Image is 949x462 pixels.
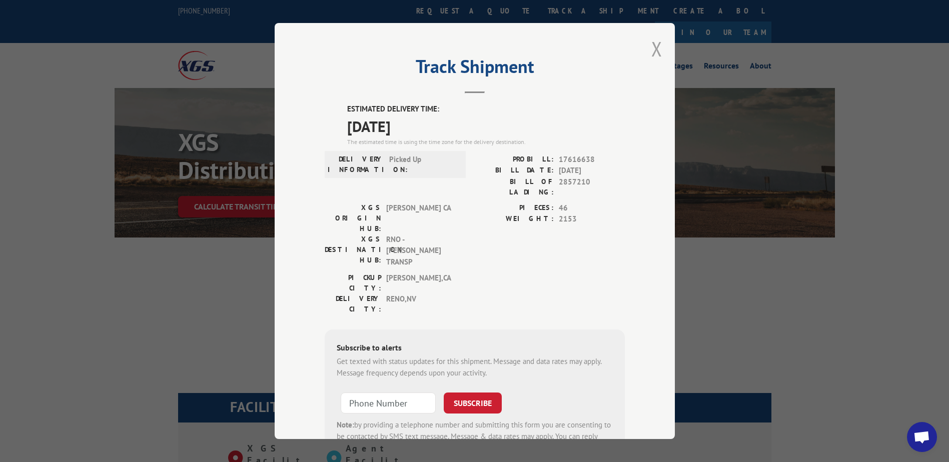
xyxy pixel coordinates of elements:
[325,202,381,234] label: XGS ORIGIN HUB:
[325,234,381,268] label: XGS DESTINATION HUB:
[475,213,554,225] label: WEIGHT:
[337,356,613,378] div: Get texted with status updates for this shipment. Message and data rates may apply. Message frequ...
[389,154,457,175] span: Picked Up
[475,202,554,214] label: PIECES:
[386,293,454,314] span: RENO , NV
[386,202,454,234] span: [PERSON_NAME] CA
[347,137,625,146] div: The estimated time is using the time zone for the delivery destination.
[347,115,625,137] span: [DATE]
[341,392,436,413] input: Phone Number
[475,154,554,165] label: PROBILL:
[907,422,937,452] a: Open chat
[337,419,613,453] div: by providing a telephone number and submitting this form you are consenting to be contacted by SM...
[559,176,625,197] span: 2857210
[386,272,454,293] span: [PERSON_NAME] , CA
[559,213,625,225] span: 2153
[325,293,381,314] label: DELIVERY CITY:
[475,176,554,197] label: BILL OF LADING:
[337,341,613,356] div: Subscribe to alerts
[325,59,625,78] h2: Track Shipment
[386,234,454,268] span: RNO - [PERSON_NAME] TRANSP
[325,272,381,293] label: PICKUP CITY:
[347,103,625,115] label: ESTIMATED DELIVERY TIME:
[651,35,662,62] button: Close modal
[475,165,554,176] label: BILL DATE:
[328,154,384,175] label: DELIVERY INFORMATION:
[559,154,625,165] span: 17616638
[444,392,502,413] button: SUBSCRIBE
[559,165,625,176] span: [DATE]
[559,202,625,214] span: 46
[337,420,354,429] strong: Note:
